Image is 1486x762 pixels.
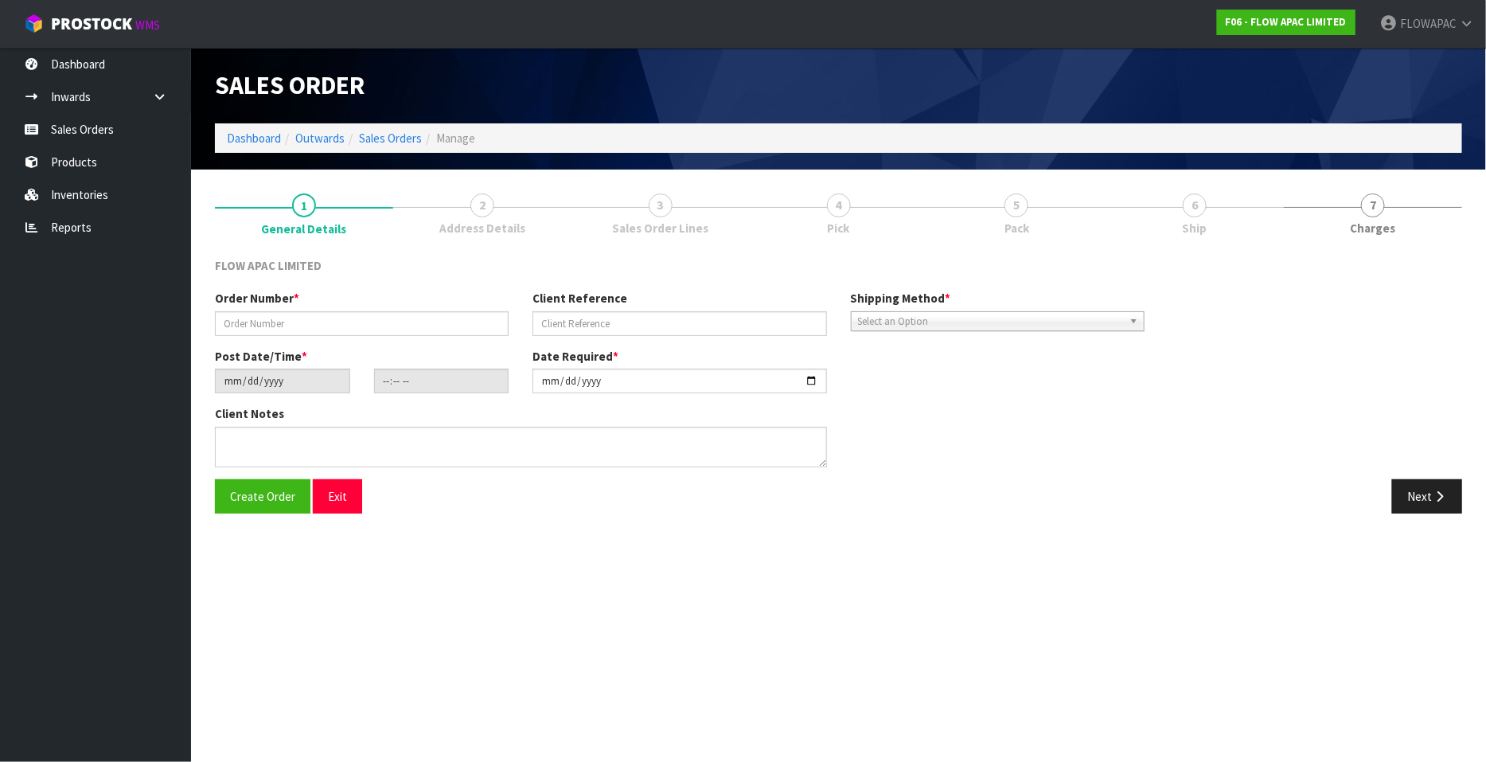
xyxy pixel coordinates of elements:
input: Client Reference [532,311,826,336]
span: General Details [215,245,1462,526]
label: Client Reference [532,290,627,307]
span: 5 [1004,193,1028,217]
span: Sales Order [215,69,365,101]
strong: F06 - FLOW APAC LIMITED [1226,15,1347,29]
span: FLOWAPAC [1400,16,1457,31]
input: Order Number [215,311,509,336]
a: Sales Orders [359,131,422,146]
span: 3 [649,193,673,217]
span: 7 [1361,193,1385,217]
button: Next [1392,479,1462,514]
span: Select an Option [858,312,1123,331]
span: 1 [292,193,316,217]
span: Ship [1183,220,1207,236]
span: 4 [827,193,851,217]
a: Outwards [295,131,345,146]
label: Shipping Method [851,290,951,307]
span: Charges [1351,220,1396,236]
label: Post Date/Time [215,348,307,365]
label: Client Notes [215,405,284,422]
span: 6 [1183,193,1207,217]
label: Order Number [215,290,299,307]
span: Pack [1004,220,1029,236]
img: cube-alt.png [24,14,44,33]
span: Address Details [439,220,525,236]
span: General Details [261,221,346,237]
small: WMS [135,18,160,33]
span: ProStock [51,14,132,34]
button: Exit [313,479,362,514]
span: Pick [828,220,850,236]
span: 2 [470,193,494,217]
span: Create Order [230,489,295,504]
button: Create Order [215,479,310,514]
span: Manage [436,131,475,146]
span: FLOW APAC LIMITED [215,258,322,273]
label: Date Required [532,348,618,365]
span: Sales Order Lines [612,220,708,236]
a: Dashboard [227,131,281,146]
